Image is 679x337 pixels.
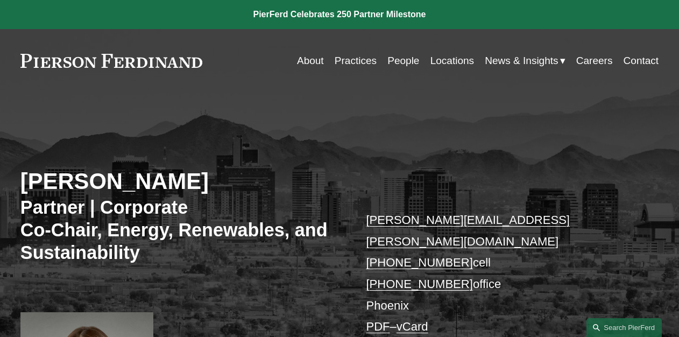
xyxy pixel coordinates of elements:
[20,196,339,264] h3: Partner | Corporate Co-Chair, Energy, Renewables, and Sustainability
[297,51,324,71] a: About
[576,51,613,71] a: Careers
[624,51,659,71] a: Contact
[430,51,474,71] a: Locations
[366,320,390,333] a: PDF
[366,213,570,248] a: [PERSON_NAME][EMAIL_ADDRESS][PERSON_NAME][DOMAIN_NAME]
[485,52,558,70] span: News & Insights
[366,277,472,291] a: [PHONE_NUMBER]
[485,51,565,71] a: folder dropdown
[366,256,472,269] a: [PHONE_NUMBER]
[335,51,377,71] a: Practices
[387,51,419,71] a: People
[20,168,339,195] h2: [PERSON_NAME]
[397,320,428,333] a: vCard
[586,318,662,337] a: Search this site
